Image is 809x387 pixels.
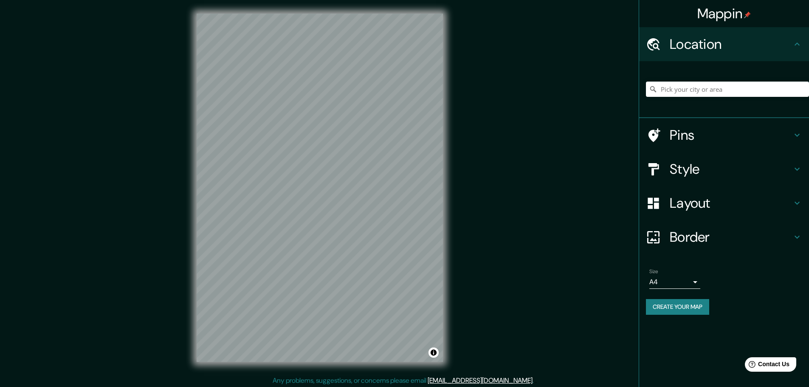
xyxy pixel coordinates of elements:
[697,5,751,22] h4: Mappin
[639,220,809,254] div: Border
[639,27,809,61] div: Location
[649,275,700,289] div: A4
[670,36,792,53] h4: Location
[197,14,443,362] canvas: Map
[428,376,533,385] a: [EMAIL_ADDRESS][DOMAIN_NAME]
[670,161,792,178] h4: Style
[670,229,792,246] h4: Border
[534,376,535,386] div: .
[535,376,537,386] div: .
[649,268,658,275] label: Size
[670,127,792,144] h4: Pins
[639,186,809,220] div: Layout
[646,299,709,315] button: Create your map
[639,118,809,152] div: Pins
[733,354,800,378] iframe: Help widget launcher
[639,152,809,186] div: Style
[273,376,534,386] p: Any problems, suggestions, or concerns please email .
[670,195,792,212] h4: Layout
[744,11,751,18] img: pin-icon.png
[646,82,809,97] input: Pick your city or area
[428,347,439,358] button: Toggle attribution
